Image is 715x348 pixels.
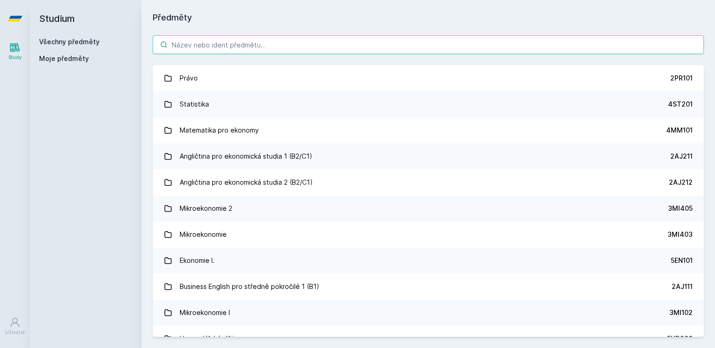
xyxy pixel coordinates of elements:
[180,173,313,192] div: Angličtina pro ekonomická studia 2 (B2/C1)
[671,256,693,265] div: 5EN101
[39,54,89,63] span: Moje předměty
[2,37,28,66] a: Study
[153,11,704,24] h1: Předměty
[670,152,693,161] div: 2AJ211
[153,169,704,195] a: Angličtina pro ekonomická studia 2 (B2/C1) 2AJ212
[180,329,242,348] div: Hospodářské dějiny
[153,248,704,274] a: Ekonomie I. 5EN101
[180,303,230,322] div: Mikroekonomie I
[180,95,209,114] div: Statistika
[153,195,704,221] a: Mikroekonomie 2 3MI405
[180,251,215,270] div: Ekonomie I.
[180,277,319,296] div: Business English pro středně pokročilé 1 (B1)
[180,225,227,244] div: Mikroekonomie
[668,230,693,239] div: 3MI403
[180,147,312,166] div: Angličtina pro ekonomická studia 1 (B2/C1)
[668,100,693,109] div: 4ST201
[153,300,704,326] a: Mikroekonomie I 3MI102
[672,282,693,291] div: 2AJ111
[153,143,704,169] a: Angličtina pro ekonomická studia 1 (B2/C1) 2AJ211
[667,334,693,343] div: 5HD200
[153,35,704,54] input: Název nebo ident předmětu…
[669,308,693,317] div: 3MI102
[39,38,100,46] a: Všechny předměty
[180,121,259,140] div: Matematika pro ekonomy
[153,91,704,117] a: Statistika 4ST201
[670,74,693,83] div: 2PR101
[666,126,693,135] div: 4MM101
[153,117,704,143] a: Matematika pro ekonomy 4MM101
[8,54,22,61] div: Study
[5,329,25,336] div: Uživatel
[668,204,693,213] div: 3MI405
[153,274,704,300] a: Business English pro středně pokročilé 1 (B1) 2AJ111
[180,199,232,218] div: Mikroekonomie 2
[2,312,28,341] a: Uživatel
[180,69,198,87] div: Právo
[669,178,693,187] div: 2AJ212
[153,65,704,91] a: Právo 2PR101
[153,221,704,248] a: Mikroekonomie 3MI403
